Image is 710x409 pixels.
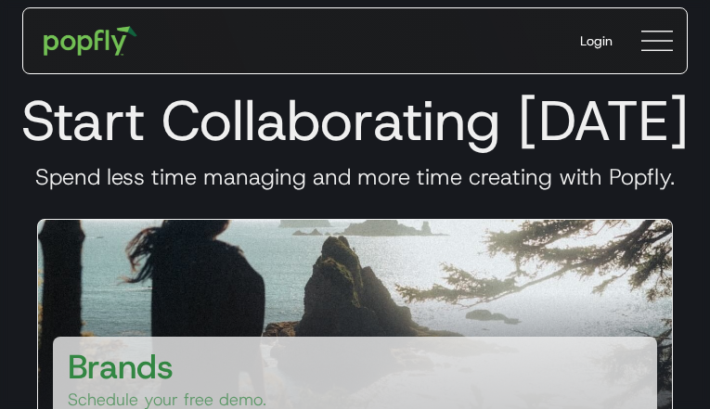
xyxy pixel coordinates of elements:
[31,13,150,69] a: home
[565,17,627,65] a: Login
[15,87,695,154] h1: Start Collaborating [DATE]
[68,344,174,389] h3: Brands
[15,163,695,191] h3: Spend less time managing and more time creating with Popfly.
[580,32,613,50] div: Login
